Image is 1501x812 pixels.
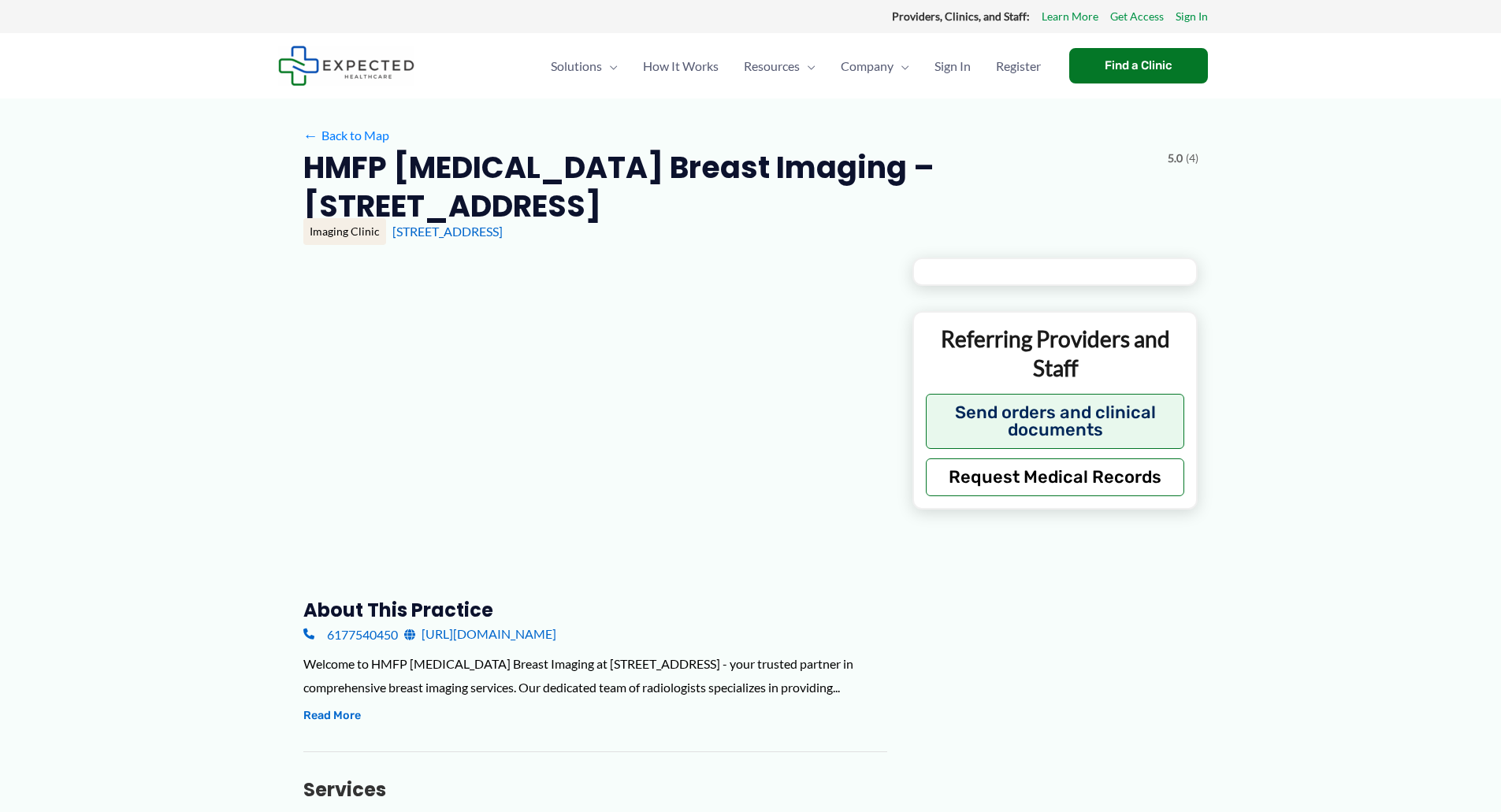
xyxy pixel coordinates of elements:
a: Sign In [922,39,983,94]
h3: Services [303,777,887,802]
button: Read More [303,706,361,725]
strong: Providers, Clinics, and Staff: [892,9,1030,23]
span: Menu Toggle [602,39,618,94]
a: Sign In [1176,6,1208,27]
img: Expected Healthcare Logo - side, dark font, small [278,46,414,86]
span: 5.0 [1168,148,1183,169]
span: (4) [1186,148,1198,169]
a: 6177540450 [303,622,398,646]
span: Company [841,39,894,94]
span: How It Works [643,39,719,94]
div: Imaging Clinic [303,218,386,245]
span: Sign In [934,39,971,94]
a: Register [983,39,1053,94]
a: Learn More [1042,6,1098,27]
span: ← [303,128,318,143]
a: [URL][DOMAIN_NAME] [404,622,556,646]
div: Welcome to HMFP [MEDICAL_DATA] Breast Imaging at [STREET_ADDRESS] - your trusted partner in compr... [303,652,887,699]
button: Request Medical Records [926,458,1185,496]
a: ResourcesMenu Toggle [731,39,828,94]
a: How It Works [630,39,731,94]
span: Menu Toggle [800,39,816,94]
a: Get Access [1110,6,1164,27]
span: Resources [744,39,800,94]
h2: HMFP [MEDICAL_DATA] Breast Imaging – [STREET_ADDRESS] [303,148,1155,226]
a: Find a Clinic [1069,48,1208,83]
a: CompanyMenu Toggle [828,39,922,94]
a: SolutionsMenu Toggle [538,39,630,94]
span: Solutions [551,39,602,94]
span: Menu Toggle [894,39,909,94]
p: Referring Providers and Staff [926,324,1185,382]
a: ←Back to Map [303,124,389,147]
nav: Primary Site Navigation [538,39,1053,94]
a: [STREET_ADDRESS] [392,224,503,239]
span: Register [996,39,1041,94]
h3: About this practice [303,598,887,622]
button: Send orders and clinical documents [926,394,1185,449]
